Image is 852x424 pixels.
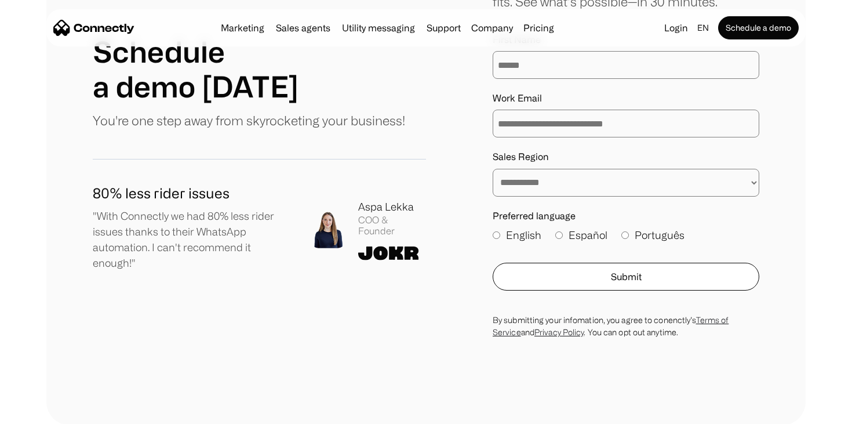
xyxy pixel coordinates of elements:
[337,23,420,32] a: Utility messaging
[493,263,759,291] button: Submit
[93,111,405,130] p: You're one step away from skyrocketing your business!
[493,93,759,104] label: Work Email
[216,23,269,32] a: Marketing
[660,20,693,36] a: Login
[493,211,759,222] label: Preferred language
[493,316,729,336] a: Terms of Service
[93,34,298,104] h1: Schedule a demo [DATE]
[555,231,563,239] input: Español
[555,227,607,243] label: Español
[93,208,291,271] p: "With Connectly we had 80% less rider issues thanks to their WhatsApp automation. I can't recomme...
[358,215,426,237] div: COO & Founder
[519,23,559,32] a: Pricing
[271,23,335,32] a: Sales agents
[471,20,513,36] div: Company
[493,231,500,239] input: English
[422,23,465,32] a: Support
[493,314,759,338] div: By submitting your infomation, you agree to conenctly’s and . You can opt out anytime.
[718,16,799,39] a: Schedule a demo
[493,227,541,243] label: English
[697,20,709,36] div: en
[693,20,716,36] div: en
[23,404,70,420] ul: Language list
[621,231,629,239] input: Português
[53,19,134,37] a: home
[621,227,684,243] label: Português
[358,199,426,215] div: Aspa Lekka
[493,151,759,162] label: Sales Region
[93,183,291,204] h1: 80% less rider issues
[12,403,70,420] aside: Language selected: English
[534,328,584,336] a: Privacy Policy
[468,20,516,36] div: Company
